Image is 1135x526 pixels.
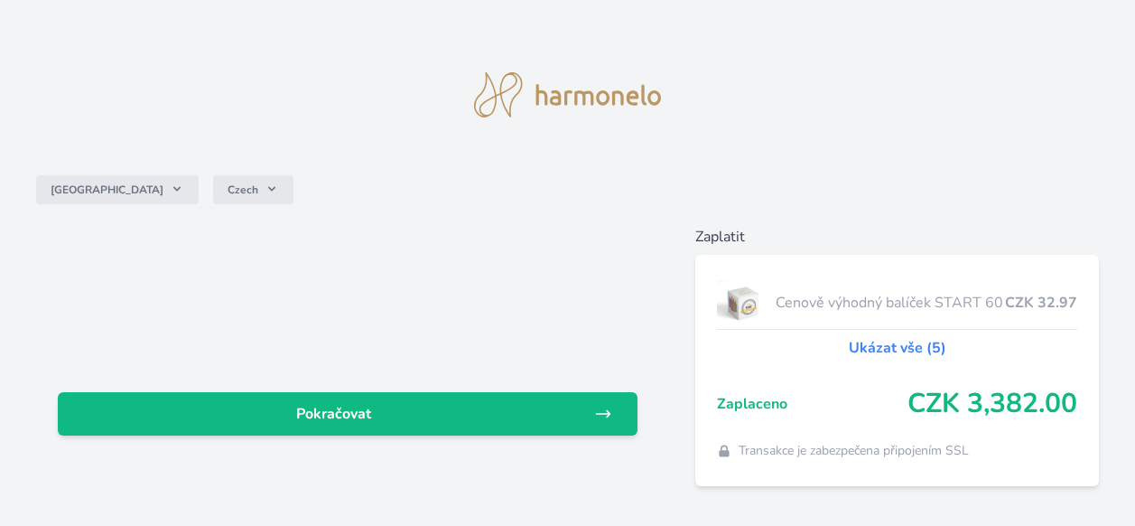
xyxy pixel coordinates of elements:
a: Pokračovat [58,392,637,436]
a: Ukázat vše (5) [849,337,946,359]
img: start.jpg [717,280,768,325]
button: [GEOGRAPHIC_DATA] [36,175,199,204]
span: CZK 32.97 [1005,292,1077,314]
span: Zaplaceno [717,393,907,415]
span: Pokračovat [72,403,594,425]
span: CZK 3,382.00 [907,388,1077,420]
span: Cenově výhodný balíček START 60 [776,292,1005,314]
h6: Zaplatit [695,226,1099,248]
button: Czech [213,175,293,204]
img: logo.svg [474,72,662,117]
span: [GEOGRAPHIC_DATA] [51,183,163,197]
span: Czech [228,183,258,197]
span: Transakce je zabezpečena připojením SSL [739,442,969,460]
